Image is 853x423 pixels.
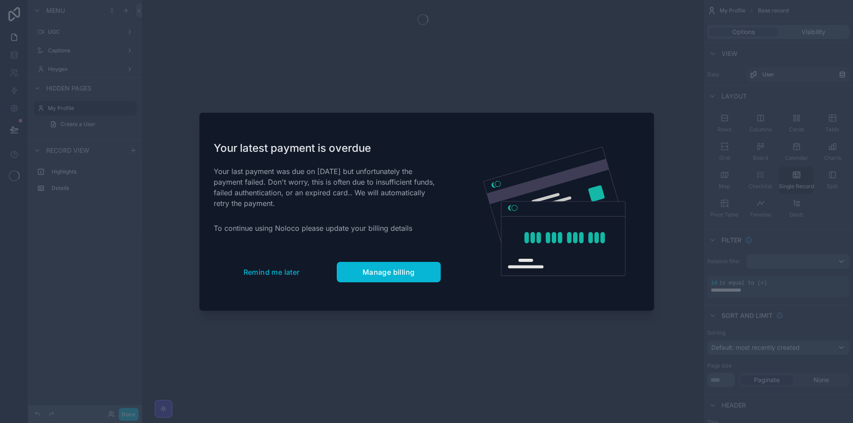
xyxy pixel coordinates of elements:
span: Remind me later [243,268,300,277]
img: Credit card illustration [483,147,626,277]
p: To continue using Noloco please update your billing details [214,223,441,233]
h1: Your latest payment is overdue [214,141,441,155]
button: Remind me later [214,262,330,282]
button: Manage billing [337,262,441,282]
span: Manage billing [363,268,415,277]
p: Your last payment was due on [DATE] but unfortunately the payment failed. Don't worry, this is of... [214,166,441,209]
